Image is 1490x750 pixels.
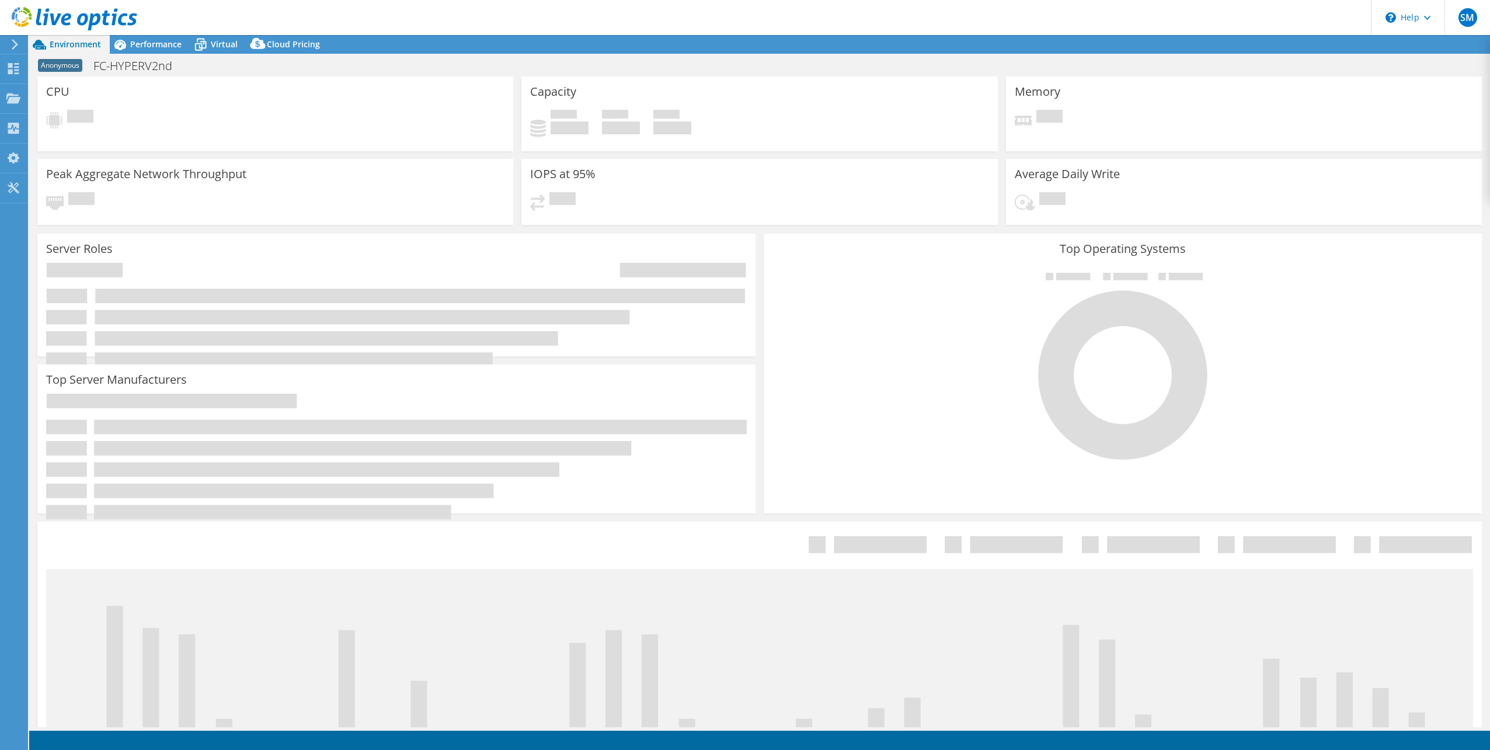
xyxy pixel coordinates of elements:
h3: Capacity [530,85,576,98]
span: Pending [68,192,95,208]
h3: CPU [46,85,69,98]
h3: Top Server Manufacturers [46,373,187,386]
h3: Average Daily Write [1015,168,1120,180]
h3: Server Roles [46,242,113,255]
span: Pending [549,192,576,208]
span: Performance [130,39,182,50]
span: Pending [1039,192,1066,208]
h4: 0 GiB [551,121,589,134]
span: SM [1458,8,1477,27]
span: Virtual [211,39,238,50]
span: Free [602,110,628,121]
span: Anonymous [38,59,82,72]
h4: 0 GiB [602,121,640,134]
h3: Memory [1015,85,1060,98]
span: Pending [1036,110,1063,126]
h4: 0 GiB [653,121,691,134]
span: Used [551,110,577,121]
span: Cloud Pricing [267,39,320,50]
span: Pending [67,110,93,126]
span: Environment [50,39,101,50]
svg: \n [1385,12,1396,23]
h3: Peak Aggregate Network Throughput [46,168,246,180]
h3: Top Operating Systems [772,242,1473,255]
h1: FC-HYPERV2nd [88,60,190,72]
span: Total [653,110,680,121]
h3: IOPS at 95% [530,168,596,180]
